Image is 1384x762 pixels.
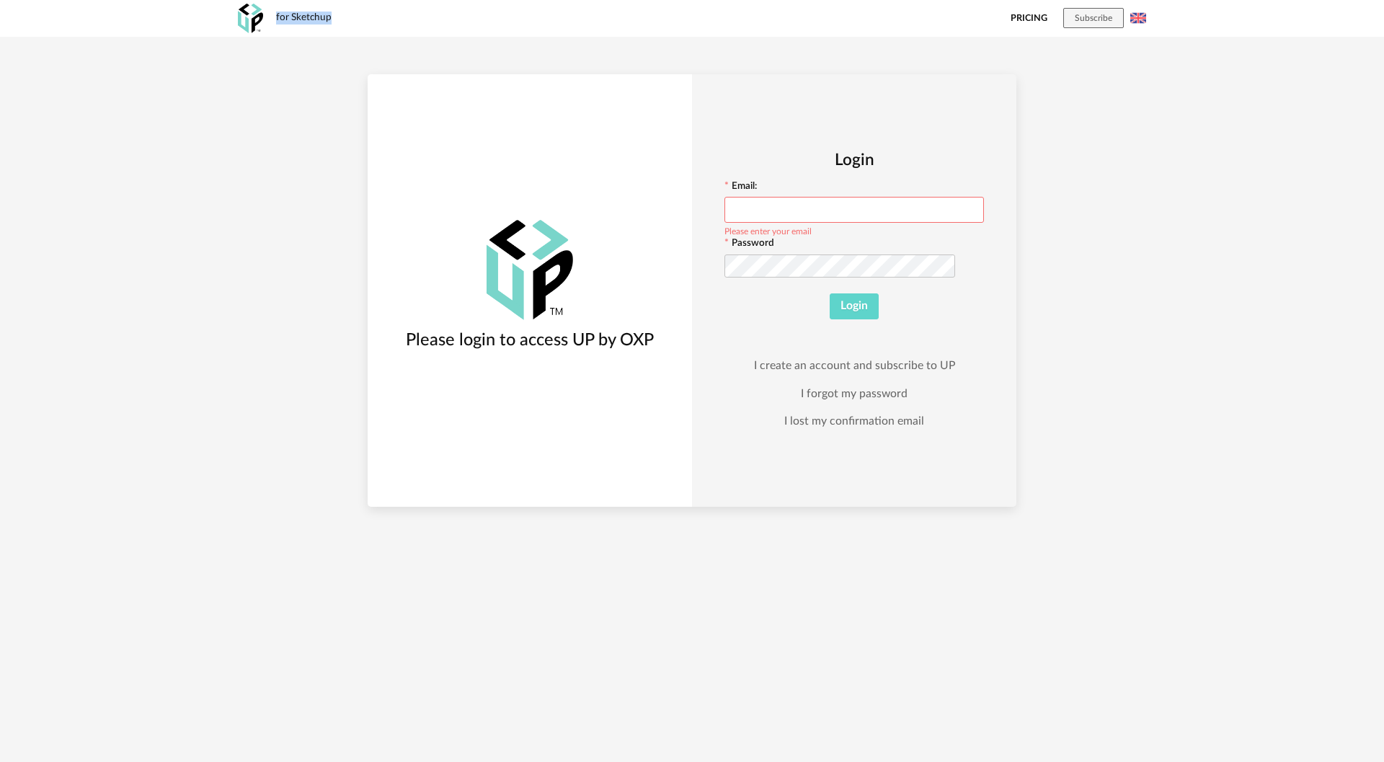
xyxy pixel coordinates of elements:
a: I create an account and subscribe to UP [754,358,955,373]
a: I forgot my password [801,386,908,401]
div: Please enter your email [724,224,812,236]
a: I lost my confirmation email [784,414,924,428]
div: for Sketchup [276,12,332,25]
label: Email: [724,182,757,195]
button: Login [830,293,879,319]
button: Subscribe [1063,8,1124,28]
img: OXP [238,4,263,33]
label: Password [724,239,774,252]
h3: Please login to access UP by OXP [406,329,654,352]
span: Subscribe [1075,14,1112,22]
img: OXP [487,220,573,320]
h2: Login [724,150,984,171]
span: Login [840,300,868,311]
img: us [1130,10,1146,26]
